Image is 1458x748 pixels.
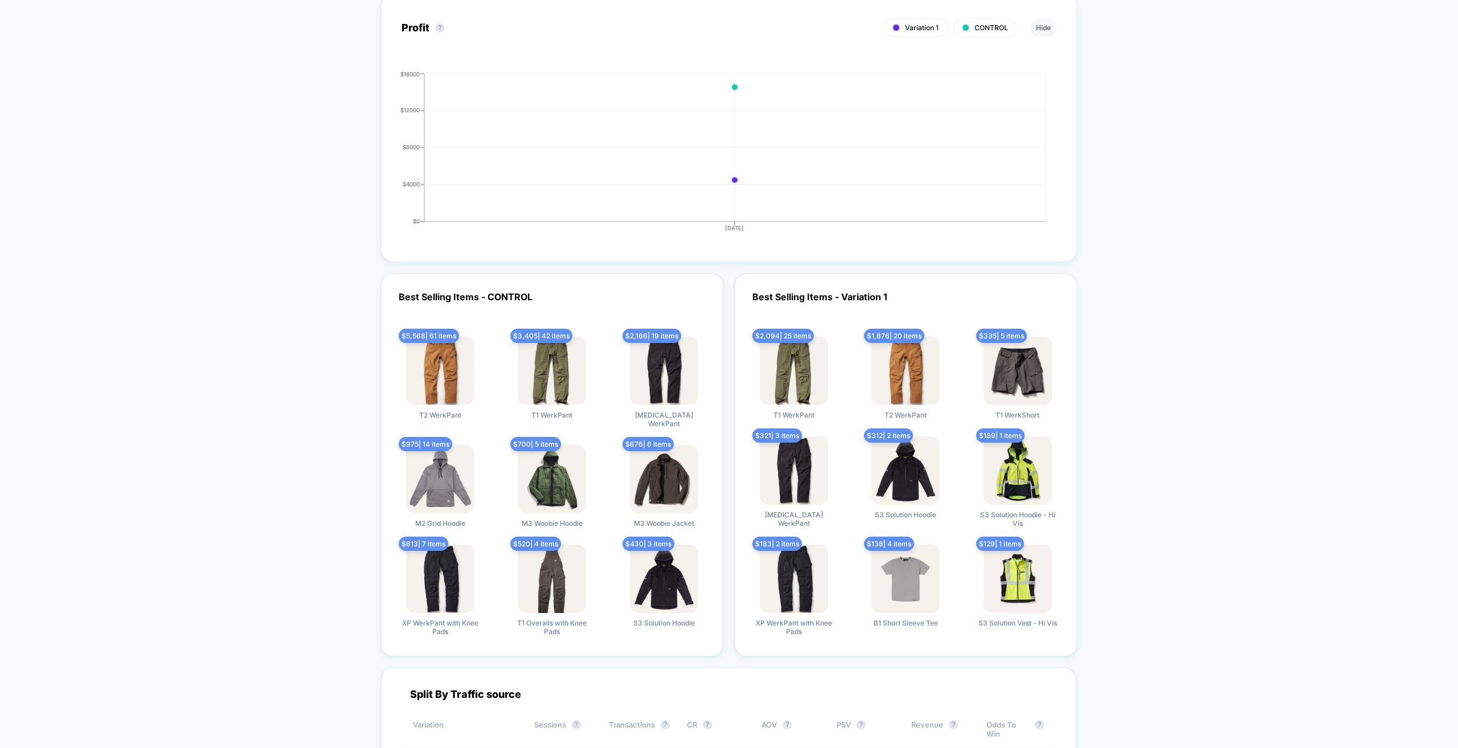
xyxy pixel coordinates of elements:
tspan: [DATE] [726,224,744,231]
span: CONTROL [974,23,1008,32]
span: XP WerkPant with Knee Pads [751,619,837,636]
img: produt [871,545,940,613]
span: S3 Solution Hoodie [875,510,936,519]
span: $ 138 | 4 items [864,537,914,551]
img: produt [760,337,828,405]
button: ? [435,23,444,32]
span: S3 Solution Vest - Hi Vis [978,619,1057,627]
div: AOV [761,720,819,738]
img: produt [406,445,474,513]
span: $ 2,094 | 25 items [752,329,814,343]
span: $ 183 | 2 items [752,537,802,551]
div: Split By Traffic source [402,688,1055,700]
div: Revenue [911,720,969,738]
span: T2 WerkPant [419,411,461,419]
img: produt [406,337,474,405]
span: XP WerkPant with Knee Pads [398,619,483,636]
div: PROFIT [390,71,1045,242]
img: produt [984,337,1052,405]
span: $ 2,166 | 19 items [622,329,681,343]
span: $ 700 | 5 items [510,437,561,451]
span: S3 Solution Hoodie [633,619,695,627]
button: Hide [1030,18,1056,37]
img: produt [406,545,474,613]
span: T1 WerkPant [531,411,572,419]
span: $ 335 | 5 items [976,329,1027,343]
img: produt [760,436,828,505]
img: produt [630,445,698,513]
img: produt [518,337,586,405]
span: $ 129 | 1 items [976,537,1024,551]
img: produt [984,436,1052,505]
button: ? [703,720,712,729]
span: S3 Solution Hoodie - Hi Vis [975,510,1060,528]
span: $ 613 | 7 items [399,537,448,551]
span: $ 676 | 6 items [622,437,674,451]
tspan: $0 [413,218,420,224]
span: $ 975 | 14 items [399,437,452,451]
tspan: $8000 [403,144,420,150]
div: Odds To Win [986,720,1044,738]
button: ? [1035,720,1044,729]
span: $ 312 | 2 items [864,428,913,443]
tspan: $12000 [400,107,420,113]
span: B1 Short Sleeve Tee [874,619,938,627]
span: [MEDICAL_DATA] WerkPant [621,411,707,428]
img: produt [518,545,586,613]
div: Sessions [534,720,592,738]
img: produt [630,337,698,405]
img: produt [871,436,940,505]
span: T1 WerkShort [996,411,1039,419]
img: produt [630,545,698,613]
span: $ 189 | 1 items [976,428,1025,443]
span: T2 WerkPant [884,411,927,419]
tspan: $16000 [400,70,420,77]
div: Variation [413,720,517,738]
img: produt [871,337,940,405]
span: $ 430 | 3 items [622,537,674,551]
span: $ 321 | 3 items [752,428,802,443]
span: T1 WerkPant [773,411,814,419]
img: produt [984,545,1052,613]
span: $ 5,568 | 61 items [399,329,459,343]
span: M3 Woobie Hoodie [522,519,583,528]
span: M2 Grid Hoodie [415,519,465,528]
button: ? [949,720,958,729]
tspan: $4000 [403,181,420,187]
span: T1 Overalls with Knee Pads [509,619,595,636]
div: CR [687,720,744,738]
span: [MEDICAL_DATA] WerkPant [751,510,837,528]
div: Transactions [609,720,670,738]
button: ? [783,720,792,729]
img: produt [760,545,828,613]
span: $ 3,405 | 42 items [510,329,572,343]
img: produt [518,445,586,513]
span: M3 Woobie Jacket [634,519,694,528]
span: $ 1,876 | 20 items [864,329,924,343]
span: $ 520 | 4 items [510,537,561,551]
button: ? [661,720,670,729]
div: PSV [837,720,894,738]
button: ? [572,720,581,729]
span: Variation 1 [905,23,939,32]
button: ? [857,720,866,729]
